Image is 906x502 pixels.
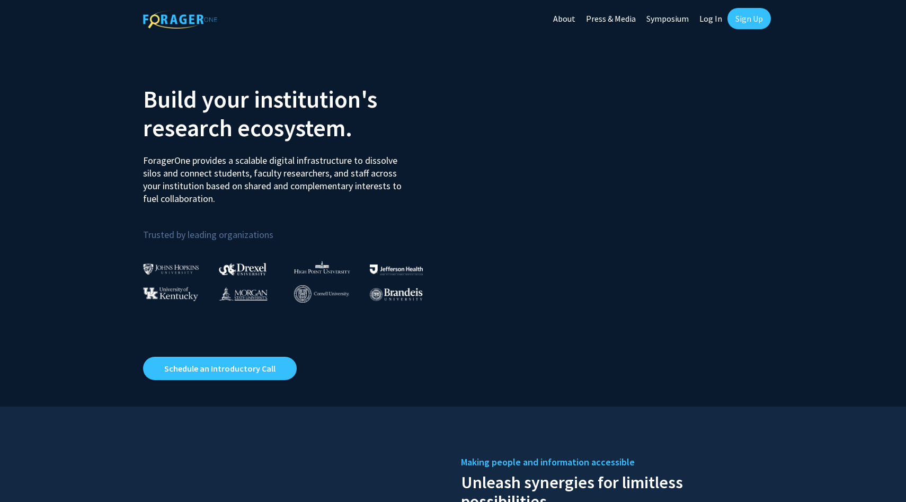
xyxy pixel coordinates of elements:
a: Opens in a new tab [143,357,297,380]
p: ForagerOne provides a scalable digital infrastructure to dissolve silos and connect students, fac... [143,146,409,205]
h5: Making people and information accessible [461,454,763,470]
img: Morgan State University [219,287,268,301]
h2: Build your institution's research ecosystem. [143,85,445,142]
img: High Point University [294,261,350,274]
img: University of Kentucky [143,287,198,301]
img: Brandeis University [370,288,423,301]
img: Cornell University [294,285,349,303]
img: Drexel University [219,263,267,275]
img: Thomas Jefferson University [370,265,423,275]
img: ForagerOne Logo [143,10,217,29]
a: Sign Up [727,8,771,29]
img: Johns Hopkins University [143,263,199,275]
p: Trusted by leading organizations [143,214,445,243]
